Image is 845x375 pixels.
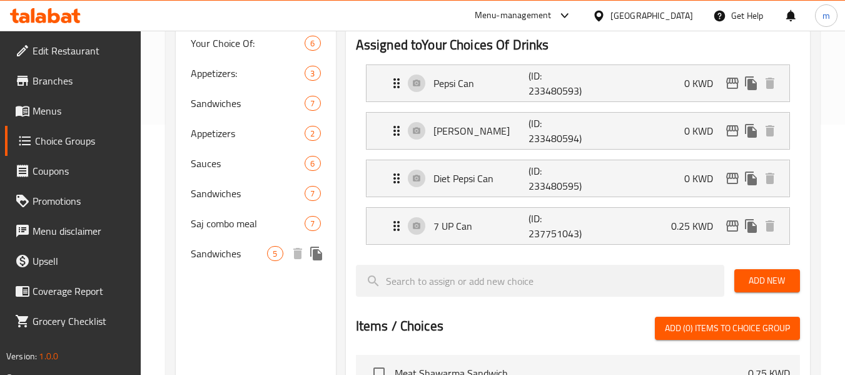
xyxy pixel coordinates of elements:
[176,239,335,269] div: Sandwiches5deleteduplicate
[734,269,800,292] button: Add New
[5,246,141,276] a: Upsell
[35,133,131,148] span: Choice Groups
[305,36,320,51] div: Choices
[665,321,790,336] span: Add (0) items to choice group
[176,58,335,88] div: Appetizers:3
[33,193,131,208] span: Promotions
[33,254,131,269] span: Upsell
[191,96,305,111] span: Sandwiches
[305,186,320,201] div: Choices
[822,9,830,23] span: m
[742,169,761,188] button: duplicate
[744,273,790,289] span: Add New
[655,317,800,340] button: Add (0) items to choice group
[723,169,742,188] button: edit
[267,246,283,261] div: Choices
[356,107,800,155] li: Expand
[191,246,267,261] span: Sandwiches
[33,43,131,58] span: Edit Restaurant
[176,118,335,148] div: Appetizers2
[367,113,789,149] div: Expand
[176,88,335,118] div: Sandwiches7
[39,348,58,364] span: 1.0.0
[305,66,320,81] div: Choices
[268,248,282,260] span: 5
[191,66,305,81] span: Appetizers:
[356,317,443,336] h2: Items / Choices
[5,66,141,96] a: Branches
[671,218,723,234] p: 0.25 KWD
[529,211,592,241] p: (ID: 237751043)
[742,121,761,140] button: duplicate
[191,216,305,231] span: Saj combo meal
[5,36,141,66] a: Edit Restaurant
[6,348,37,364] span: Version:
[723,217,742,235] button: edit
[176,208,335,239] div: Saj combo meal7
[305,216,320,231] div: Choices
[305,38,320,49] span: 6
[305,68,320,80] span: 3
[176,178,335,208] div: Sandwiches7
[356,155,800,202] li: Expand
[610,9,693,23] div: [GEOGRAPHIC_DATA]
[433,123,529,138] p: [PERSON_NAME]
[5,276,141,306] a: Coverage Report
[761,217,779,235] button: delete
[191,126,305,141] span: Appetizers
[5,96,141,126] a: Menus
[5,156,141,186] a: Coupons
[33,163,131,178] span: Coupons
[433,171,529,186] p: Diet Pepsi Can
[475,8,552,23] div: Menu-management
[5,216,141,246] a: Menu disclaimer
[742,217,761,235] button: duplicate
[288,244,307,263] button: delete
[33,223,131,239] span: Menu disclaimer
[305,126,320,141] div: Choices
[33,284,131,299] span: Coverage Report
[305,158,320,170] span: 6
[5,186,141,216] a: Promotions
[305,156,320,171] div: Choices
[761,169,779,188] button: delete
[33,103,131,118] span: Menus
[305,128,320,140] span: 2
[305,188,320,200] span: 7
[305,98,320,110] span: 7
[367,65,789,101] div: Expand
[367,160,789,197] div: Expand
[5,126,141,156] a: Choice Groups
[742,74,761,93] button: duplicate
[433,76,529,91] p: Pepsi Can
[684,76,723,91] p: 0 KWD
[356,36,800,54] h2: Assigned to Your Choices Of Drinks
[684,123,723,138] p: 0 KWD
[529,163,592,193] p: (ID: 233480595)
[356,59,800,107] li: Expand
[191,36,305,51] span: Your Choice Of:
[176,148,335,178] div: Sauces6
[5,306,141,336] a: Grocery Checklist
[33,73,131,88] span: Branches
[761,121,779,140] button: delete
[684,171,723,186] p: 0 KWD
[723,121,742,140] button: edit
[723,74,742,93] button: edit
[761,74,779,93] button: delete
[176,28,335,58] div: Your Choice Of:6
[356,202,800,250] li: Expand
[433,218,529,234] p: 7 UP Can
[305,218,320,230] span: 7
[356,265,724,297] input: search
[191,186,305,201] span: Sandwiches
[191,156,305,171] span: Sauces
[307,244,326,263] button: duplicate
[367,208,789,244] div: Expand
[529,116,592,146] p: (ID: 233480594)
[33,314,131,329] span: Grocery Checklist
[529,68,592,98] p: (ID: 233480593)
